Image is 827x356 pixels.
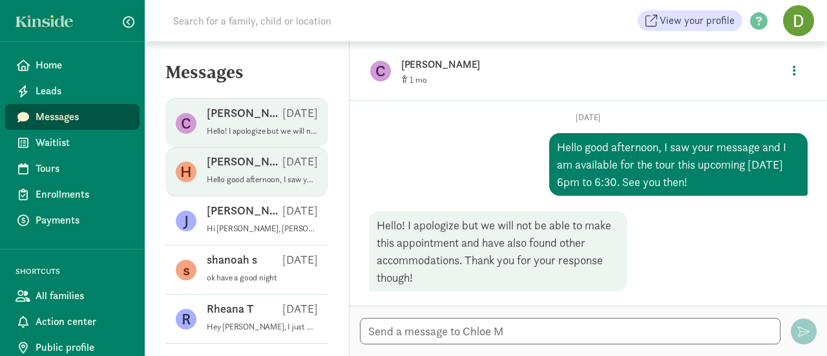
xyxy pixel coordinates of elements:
[5,156,140,182] a: Tours
[176,260,196,280] figure: s
[638,10,742,31] a: View your profile
[176,309,196,330] figure: R
[369,112,808,123] p: [DATE]
[401,56,782,74] p: [PERSON_NAME]
[5,182,140,207] a: Enrollments
[282,105,318,121] p: [DATE]
[176,113,196,134] figure: C
[282,301,318,317] p: [DATE]
[176,211,196,231] figure: J
[207,322,318,332] p: Hey [PERSON_NAME], I just wanted to say thank you for joining our waitlist. I just wanted to let ...
[145,62,349,93] h5: Messages
[165,8,528,34] input: Search for a family, child or location
[370,61,391,81] figure: C
[36,58,129,73] span: Home
[5,207,140,233] a: Payments
[549,133,808,196] div: Hello good afternoon, I saw your message and I am available for the tour this upcoming [DATE] 6pm...
[369,211,627,291] div: Hello! I apologize but we will not be able to make this appointment and have also found other acc...
[207,126,318,136] p: Hello! I apologize but we will not be able to make this appointment and have also found other acc...
[5,104,140,130] a: Messages
[36,135,129,151] span: Waitlist
[207,174,318,185] p: Hello good afternoon, I saw your message and I am available for a tour [DATE][DATE]. I'll see you...
[282,203,318,218] p: [DATE]
[36,83,129,99] span: Leads
[36,109,129,125] span: Messages
[36,288,129,304] span: All families
[36,161,129,176] span: Tours
[36,213,129,228] span: Payments
[207,224,318,234] p: Hi [PERSON_NAME], [PERSON_NAME] suggested you to me. We are expecting a little girl in late May a...
[207,273,318,283] p: ok have a good night
[5,283,140,309] a: All families
[5,130,140,156] a: Waitlist
[207,252,257,267] p: shanoah s
[207,203,282,218] p: [PERSON_NAME]
[207,301,254,317] p: Rheana T
[5,78,140,104] a: Leads
[282,252,318,267] p: [DATE]
[176,162,196,182] figure: H
[5,309,140,335] a: Action center
[660,13,735,28] span: View your profile
[5,52,140,78] a: Home
[410,74,427,85] span: 1
[207,154,282,169] p: [PERSON_NAME]
[207,105,282,121] p: [PERSON_NAME]
[36,340,129,355] span: Public profile
[36,187,129,202] span: Enrollments
[282,154,318,169] p: [DATE]
[36,314,129,330] span: Action center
